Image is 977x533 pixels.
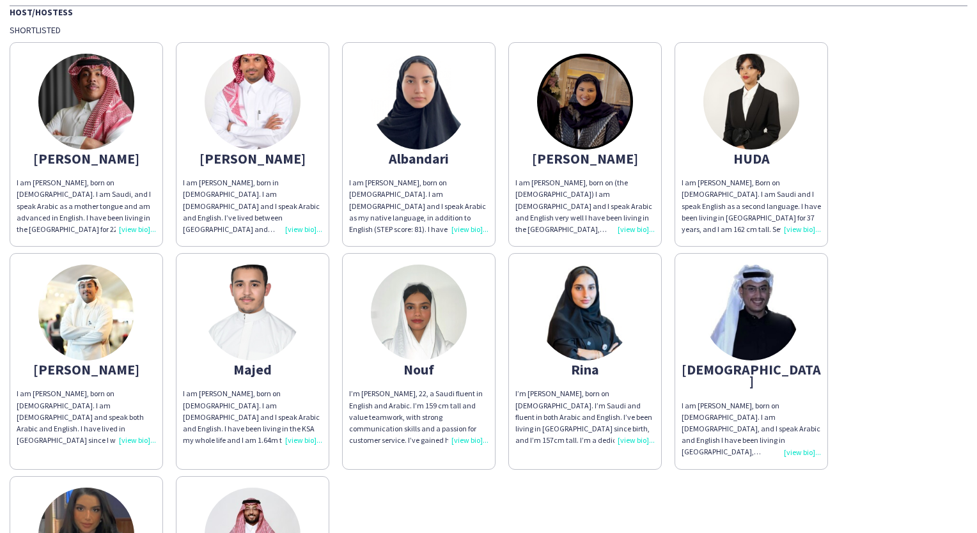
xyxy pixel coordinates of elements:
[38,265,134,360] img: thumb-678d042e2c08d.jpeg
[515,153,655,164] div: [PERSON_NAME]
[17,364,156,375] div: [PERSON_NAME]
[349,177,488,235] div: I am [PERSON_NAME], born on [DEMOGRAPHIC_DATA]. I am [DEMOGRAPHIC_DATA] and I speak Arabic as my ...
[537,265,633,360] img: thumb-68a4f8823c0ac.jpeg
[205,54,301,150] img: thumb-6840094bb32f0.jpeg
[10,24,967,36] div: Shortlisted
[515,177,655,235] div: I am [PERSON_NAME], born on (the [DEMOGRAPHIC_DATA]) I am [DEMOGRAPHIC_DATA] and I speak Arabic a...
[349,388,488,446] div: I’m [PERSON_NAME], 22, a Saudi fluent in English and Arabic. I’m 159 cm tall and value teamwork, ...
[183,388,322,446] div: I am [PERSON_NAME], born on [DEMOGRAPHIC_DATA]. I am [DEMOGRAPHIC_DATA] and I speak Arabic and En...
[703,265,799,360] img: thumb-687bc8e7eea9d.jpeg
[205,265,301,360] img: thumb-dd16a1b7-dce3-47e1-8196-bb87d5ec442b.jpg
[682,400,821,458] div: I am [PERSON_NAME], born on [DEMOGRAPHIC_DATA]. I am [DEMOGRAPHIC_DATA], and I speak Arabic and E...
[349,364,488,375] div: Nouf
[183,153,322,164] div: [PERSON_NAME]
[682,153,821,164] div: HUDA
[371,265,467,360] img: thumb-689c7a2d99ac7.jpeg
[682,364,821,387] div: [DEMOGRAPHIC_DATA]
[10,5,967,18] div: Host/Hostess
[682,177,821,235] div: I am [PERSON_NAME], Born on [DEMOGRAPHIC_DATA]. I am Saudi and I speak English as a second langua...
[183,364,322,375] div: Majed
[515,364,655,375] div: Rina
[703,54,799,150] img: thumb-68b216f37c304.jpeg
[183,177,322,235] div: I am [PERSON_NAME], born in [DEMOGRAPHIC_DATA]. I am [DEMOGRAPHIC_DATA] and I speak Arabic and En...
[537,54,633,150] img: thumb-6502247824943.jpeg
[17,153,156,164] div: [PERSON_NAME]
[515,388,655,446] div: I’m [PERSON_NAME], born on [DEMOGRAPHIC_DATA]. I’m Saudi and fluent in both Arabic and English. I...
[349,153,488,164] div: Albandari
[38,54,134,150] img: thumb-683d556527835.jpg
[17,177,156,235] div: I am [PERSON_NAME], born on [DEMOGRAPHIC_DATA]. I am Saudi, and I speak Arabic as a mother tongue...
[371,54,467,150] img: thumb-6843f82b3b85b.png
[17,388,156,446] div: I am [PERSON_NAME], born on [DEMOGRAPHIC_DATA]. I am [DEMOGRAPHIC_DATA] and speak both Arabic and...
